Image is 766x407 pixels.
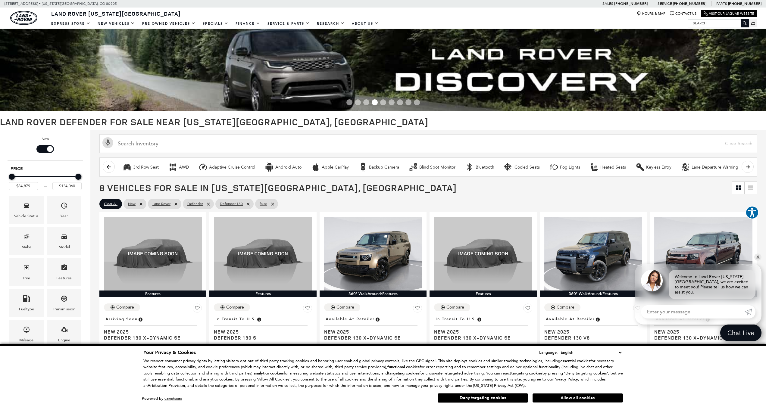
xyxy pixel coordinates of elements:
[214,303,250,311] button: Compare Vehicle
[256,316,262,322] span: Vehicle has shipped from factory of origin. Estimated time of delivery to Retailer is on average ...
[9,227,44,255] div: MakeMake
[220,200,243,208] span: Defender 130
[214,335,307,341] span: Defender 130 S
[61,200,68,213] span: Year
[148,383,185,388] strong: Arbitration Provision
[199,18,232,29] a: Specials
[595,316,600,322] span: Vehicle is in stock and ready for immediate delivery. Due to demand, availability is subject to c...
[104,335,197,341] span: Defender 130 X-Dynamic SE
[434,315,532,341] a: In Transit to U.S.New 2025Defender 130 X-Dynamic SE
[303,303,312,315] button: Save Vehicle
[544,335,638,341] span: Defender 130 V8
[128,200,136,208] span: New
[42,136,49,142] label: New
[195,161,258,173] button: Adaptive Cruise ControlAdaptive Cruise Control
[413,303,422,315] button: Save Vehicle
[678,161,742,173] button: Lane Departure WarningLane Departure Warning
[47,227,81,255] div: ModelModel
[48,18,94,29] a: EXPRESS STORE
[389,99,395,105] span: Go to slide 6
[670,11,696,16] a: Contact Us
[546,161,583,173] button: Fog LightsFog Lights
[138,316,143,322] span: Vehicle is preparing for delivery to the retailer. MSRP will be finalized when the vehicle arrive...
[348,18,382,29] a: About Us
[586,161,629,173] button: Heated SeatsHeated Seats
[226,305,244,310] div: Compare
[636,163,645,172] div: Keyless Entry
[326,316,375,322] span: Available at Retailer
[324,329,417,335] span: New 2025
[546,316,595,322] span: Available at Retailer
[52,182,82,190] input: Maximum
[261,161,305,173] button: Android AutoAndroid Auto
[61,325,68,337] span: Engine
[600,165,626,170] div: Heated Seats
[590,163,599,172] div: Heated Seats
[602,2,613,6] span: Sales
[745,305,755,318] a: Submit
[637,11,665,16] a: Hours & Map
[557,305,574,310] div: Compare
[311,163,320,172] div: Apple CarPlay
[104,200,117,208] span: Clear All
[9,289,44,317] div: FueltypeFueltype
[23,325,30,337] span: Mileage
[544,329,638,335] span: New 2025
[446,305,464,310] div: Compare
[199,163,208,172] div: Adaptive Cruise Control
[105,316,138,322] span: Arriving Soon
[23,231,30,244] span: Make
[75,174,81,180] div: Maximum Price
[99,134,757,153] input: Search Inventory
[704,11,754,16] a: Visit Our Jaguar Website
[9,182,38,190] input: Minimum
[53,306,75,312] div: Transmission
[133,165,159,170] div: 3rd Row Seat
[94,18,139,29] a: New Vehicles
[355,99,361,105] span: Go to slide 2
[99,290,206,297] div: Features
[746,206,759,219] button: Explore your accessibility options
[104,217,202,290] img: 2025 Land Rover Defender 130 X-Dynamic SE
[692,165,738,170] div: Lane Departure Warning
[47,320,81,348] div: EngineEngine
[308,161,352,173] button: Apple CarPlayApple CarPlay
[540,290,647,297] div: 360° WalkAround/Features
[23,294,30,306] span: Fueltype
[9,320,44,348] div: MileageMileage
[51,10,181,17] span: Land Rover [US_STATE][GEOGRAPHIC_DATA]
[214,315,312,341] a: In Transit to U.S.New 2025Defender 130 S
[363,99,369,105] span: Go to slide 3
[409,163,418,172] div: Blind Spot Monitor
[168,163,177,172] div: AWD
[669,270,755,299] div: Welcome to Land Rover [US_STATE][GEOGRAPHIC_DATA], we are excited to meet you! Please tell us how...
[436,316,477,322] span: In Transit to U.S.
[336,305,354,310] div: Compare
[10,11,37,25] img: Land Rover
[405,161,459,173] button: Blind Spot MonitorBlind Spot Monitor
[11,166,80,172] h5: Price
[152,200,170,208] span: Land Rover
[434,217,532,290] img: 2025 Land Rover Defender 130 X-Dynamic SE
[477,316,482,322] span: Vehicle has shipped from factory of origin. Estimated time of delivery to Retailer is on average ...
[23,275,30,281] div: Trim
[632,161,675,173] button: Keyless EntryKeyless Entry
[646,165,671,170] div: Keyless Entry
[358,163,367,172] div: Backup Camera
[214,329,307,335] span: New 2025
[654,315,752,341] a: Available at RetailerNew 2025Defender 130 X-Dynamic SE
[324,217,422,290] img: 2025 Land Rover Defender 130 X-Dynamic SE
[724,329,757,337] span: Chat Live
[322,165,349,170] div: Apple CarPlay
[209,290,316,297] div: Features
[419,165,455,170] div: Blind Spot Monitor
[732,182,744,194] a: Grid View
[633,303,642,315] button: Save Vehicle
[19,337,33,343] div: Mileage
[139,18,199,29] a: Pre-Owned Vehicles
[61,294,68,306] span: Transmission
[397,99,403,105] span: Go to slide 7
[501,161,543,173] button: Cooled SeatsCooled Seats
[324,315,422,341] a: Available at RetailerNew 2025Defender 130 X-Dynamic SE
[434,303,470,311] button: Compare Vehicle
